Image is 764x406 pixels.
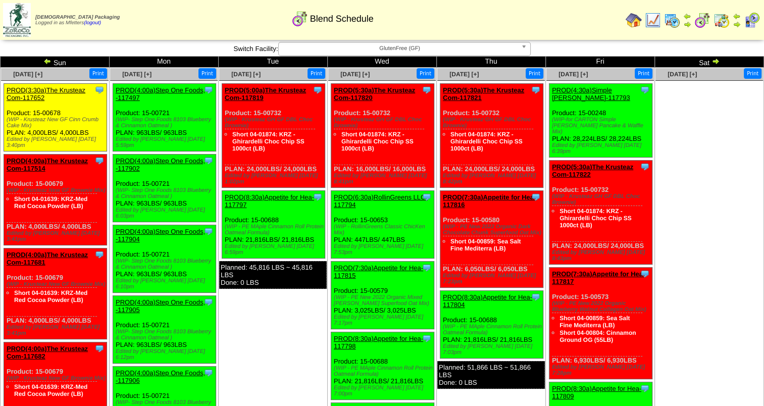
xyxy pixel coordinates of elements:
div: Edited by [PERSON_NAME] [DATE] 8:41pm [334,173,434,185]
img: calendarblend.gif [694,12,710,28]
div: (WIP - Krusteaz GH GF DBL Choc Brownie) [552,193,652,206]
div: (WIP- Step One Foods 8103 Blueberry & Cinnamon Oatmeal ) [116,329,216,341]
a: PROD(7:30a)Appetite for Hea-117816 [443,193,536,209]
a: PROD(8:30a)Appetite for Hea-117798 [334,335,423,350]
span: [DATE] [+] [231,71,261,78]
img: calendarcustomer.gif [744,12,760,28]
img: Tooltip [94,85,105,95]
img: Tooltip [640,85,650,95]
td: Mon [110,57,219,68]
a: PROD(6:30a)RollinGreens LLC-117794 [334,193,428,209]
div: Edited by [PERSON_NAME] [DATE] 3:41pm [7,230,107,242]
a: PROD(4:00a)The Krusteaz Com-117682 [7,345,88,360]
div: Edited by [PERSON_NAME] [DATE] 3:40pm [7,136,107,148]
button: Print [526,68,543,79]
div: (WIP - PE MAple Cinnamon Roll Protein Oatmeal Formula) [443,324,543,336]
a: [DATE] [+] [449,71,479,78]
div: Edited by [PERSON_NAME] [DATE] 7:23pm [443,273,543,285]
div: Product: 15-00721 PLAN: 963LBS / 963LBS [113,84,216,151]
a: Short 04-01874: KRZ - Ghirardelli Choc Chip SS 1000ct (LB) [450,131,523,152]
div: Product: 15-00573 PLAN: 6,930LBS / 6,930LBS [549,268,652,379]
div: Product: 15-00679 PLAN: 4,000LBS / 4,000LBS [4,155,107,245]
div: Edited by [PERSON_NAME] [DATE] 7:00pm [334,385,434,397]
a: PROD(4:00a)Step One Foods, -117906 [116,369,205,384]
div: Product: 15-00688 PLAN: 21,816LBS / 21,816LBS [440,291,543,359]
img: arrowright.gif [711,57,720,65]
img: Tooltip [203,297,214,307]
div: Edited by [PERSON_NAME] [DATE] 8:43pm [552,249,652,262]
div: Product: 15-00721 PLAN: 963LBS / 963LBS [113,225,216,293]
img: arrowright.gif [683,20,691,28]
img: Tooltip [203,226,214,236]
img: Tooltip [313,85,323,95]
button: Print [744,68,761,79]
div: Product: 15-00688 PLAN: 21,816LBS / 21,816LBS [222,191,325,259]
img: calendarinout.gif [714,12,730,28]
img: arrowleft.gif [733,12,741,20]
span: [DATE] [+] [122,71,151,78]
span: GlutenFree (GF) [283,42,517,55]
span: [DEMOGRAPHIC_DATA] Packaging [35,15,120,20]
img: calendarprod.gif [664,12,680,28]
div: (WIP - PE MAple Cinnamon Roll Protein Oatmeal Formula) [225,224,325,236]
img: home.gif [626,12,642,28]
div: Edited by [PERSON_NAME] [DATE] 7:53pm [334,243,434,256]
td: Thu [437,57,546,68]
a: [DATE] [+] [668,71,697,78]
img: zoroco-logo-small.webp [3,3,31,37]
button: Print [417,68,434,79]
img: Tooltip [531,85,541,95]
td: Wed [328,57,437,68]
img: Tooltip [422,263,432,273]
div: (WIP - Krusteaz New GF Brownie Mix) [7,375,107,381]
div: Product: 15-00579 PLAN: 3,025LBS / 3,025LBS [331,262,434,329]
div: Product: 15-00248 PLAN: 28,224LBS / 28,224LBS [549,84,652,158]
a: PROD(8:30a)Appetite for Hea-117804 [443,293,532,309]
img: Tooltip [94,343,105,353]
div: (WIP - Krusteaz New GF Cinn Crumb Cake Mix) [7,117,107,129]
td: Sun [1,57,110,68]
img: Tooltip [640,162,650,172]
div: (WIP - RollinGreens Classic ChicKen Mix) [334,224,434,236]
div: Edited by [PERSON_NAME] [DATE] 7:28pm [552,364,652,376]
img: calendarblend.gif [292,11,308,27]
a: Short 04-01639: KRZ-Med Red Cocoa Powder (LB) [14,383,87,397]
img: Tooltip [94,156,105,166]
span: Logged in as Mfetters [35,15,120,26]
a: PROD(5:30a)The Krusteaz Com-117821 [443,86,524,101]
div: (WIP-for CARTON Simple [PERSON_NAME] Pancake & Waffle Mix) [552,117,652,135]
a: PROD(4:00a)Step One Foods, -117497 [116,86,205,101]
img: Tooltip [203,85,214,95]
div: Product: 15-00688 PLAN: 21,816LBS / 21,816LBS [331,332,434,400]
div: Edited by [PERSON_NAME] [DATE] 8:42pm [443,173,543,185]
div: (WIP- Step One Foods 8103 Blueberry & Cinnamon Oatmeal ) [116,117,216,129]
a: PROD(8:30a)Appetite for Hea-117809 [552,385,641,400]
a: PROD(4:00a)Step One Foods, -117905 [116,298,205,314]
a: Short 04-01874: KRZ - Ghirardelli Choc Chip SS 1000ct (LB) [232,131,304,152]
a: (logout) [84,20,101,26]
a: Short 04-00859: Sea Salt Fine Mediterra (LB) [559,315,630,329]
div: Edited by [PERSON_NAME] [DATE] 5:59pm [116,136,216,148]
a: Short 04-01639: KRZ-Med Red Cocoa Powder (LB) [14,195,87,210]
a: PROD(4:00a)The Krusteaz Com-117681 [7,251,88,266]
a: PROD(5:30a)The Krusteaz Com-117820 [334,86,415,101]
div: (WIP - Krusteaz GH GF DBL Choc Brownie) [334,117,434,129]
a: [DATE] [+] [340,71,370,78]
div: Edited by [PERSON_NAME] [DATE] 6:12pm [116,348,216,361]
img: arrowleft.gif [43,57,52,65]
a: PROD(7:30a)Appetite for Hea-117817 [552,270,645,285]
button: Print [308,68,325,79]
td: Tue [219,57,328,68]
div: Product: 15-00721 PLAN: 963LBS / 963LBS [113,296,216,364]
a: Short 04-01874: KRZ - Ghirardelli Choc Chip SS 1000ct (LB) [559,208,632,229]
img: Tooltip [640,383,650,393]
a: Short 04-00804: Cinnamon Ground OG (55LB) [559,329,636,343]
div: Product: 15-00653 PLAN: 447LBS / 447LBS [331,191,434,259]
div: Edited by [PERSON_NAME] [DATE] 7:17pm [334,314,434,326]
span: [DATE] [+] [13,71,42,78]
a: Short 04-00859: Sea Salt Fine Mediterra (LB) [450,238,521,252]
button: Print [198,68,216,79]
